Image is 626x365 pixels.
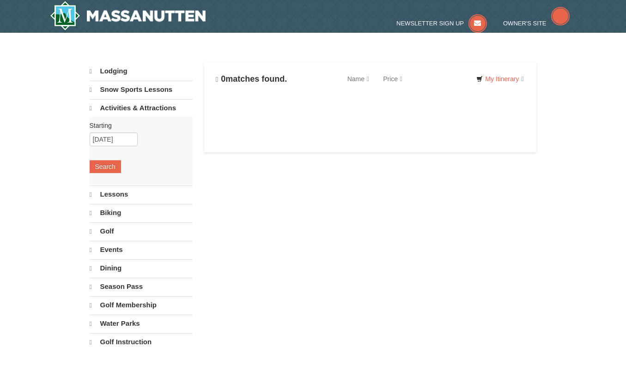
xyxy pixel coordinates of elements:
[503,20,570,27] a: Owner's Site
[340,70,376,88] a: Name
[90,296,193,314] a: Golf Membership
[396,20,487,27] a: Newsletter Sign Up
[90,185,193,203] a: Lessons
[90,121,186,130] label: Starting
[503,20,547,27] span: Owner's Site
[90,99,193,117] a: Activities & Attractions
[90,315,193,332] a: Water Parks
[90,222,193,240] a: Golf
[90,81,193,98] a: Snow Sports Lessons
[90,160,121,173] button: Search
[90,333,193,351] a: Golf Instruction
[470,72,529,86] a: My Itinerary
[90,259,193,277] a: Dining
[396,20,464,27] span: Newsletter Sign Up
[90,204,193,221] a: Biking
[50,1,206,30] a: Massanutten Resort
[376,70,409,88] a: Price
[90,278,193,295] a: Season Pass
[90,63,193,80] a: Lodging
[50,1,206,30] img: Massanutten Resort Logo
[90,241,193,258] a: Events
